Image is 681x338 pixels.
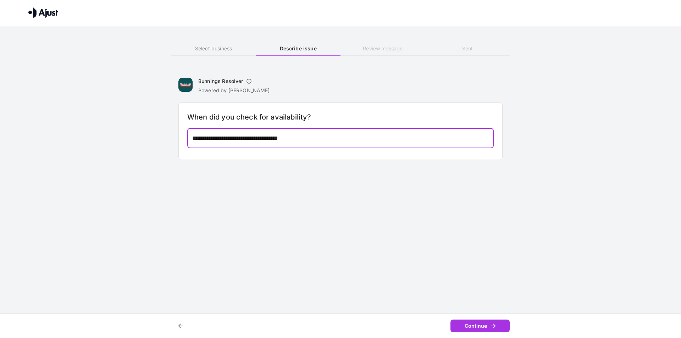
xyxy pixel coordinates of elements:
img: Bunnings [178,78,193,92]
h6: Sent [425,45,510,52]
h6: When did you check for availability? [187,111,494,123]
h6: Bunnings Resolver [198,78,243,85]
h6: Describe issue [256,45,340,52]
button: Continue [450,320,510,333]
h6: Review message [340,45,425,52]
img: Ajust [28,7,58,18]
p: Powered by [PERSON_NAME] [198,87,270,94]
h6: Select business [171,45,256,52]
